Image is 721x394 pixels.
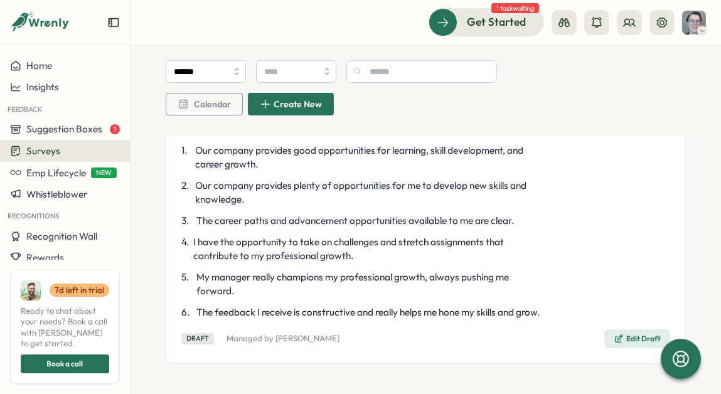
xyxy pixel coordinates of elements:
[26,145,60,157] span: Surveys
[26,252,64,264] span: Rewards
[682,11,706,35] img: Jenny Munson
[195,179,548,206] span: Our company provides plenty of opportunities for me to develop new skills and knowledge.
[21,280,41,301] img: Ali Khan
[195,144,548,171] span: Our company provides good opportunities for learning, skill development, and career growth.
[26,167,86,179] span: Emp Lifecycle
[26,60,52,72] span: Home
[227,333,339,344] p: Managed by
[196,306,540,319] span: The feedback I receive is constructive and really helps me hone my skills and grow.
[181,179,193,206] span: 2 .
[107,16,120,29] button: Expand sidebar
[181,306,194,319] span: 6 .
[193,235,548,263] span: I have the opportunity to take on challenges and stretch assignments that contribute to my profes...
[491,3,539,13] span: 1 task waiting
[26,188,87,200] span: Whistleblower
[429,8,544,36] button: Get Started
[181,270,194,298] span: 5 .
[274,100,322,109] span: Create New
[26,230,97,242] span: Recognition Wall
[604,329,670,348] button: Edit Draft
[181,235,191,263] span: 4 .
[196,270,548,298] span: My manager really champions my professional growth, always pushing me forward.
[248,93,334,115] button: Create New
[614,334,661,344] div: Edit Draft
[26,123,102,135] span: Suggestion Boxes
[275,333,339,343] a: [PERSON_NAME]
[21,354,109,373] button: Book a call
[181,333,214,344] div: Draft
[181,214,194,228] span: 3 .
[50,284,109,297] a: 7d left in trial
[166,93,243,115] button: Calendar
[91,168,117,178] span: NEW
[26,81,59,93] span: Insights
[47,355,83,373] span: Book a call
[196,214,514,228] span: The career paths and advancement opportunities available to me are clear.
[110,124,120,134] span: 1
[194,100,231,109] span: Calendar
[467,14,526,30] span: Get Started
[21,306,109,349] span: Ready to chat about your needs? Book a call with [PERSON_NAME] to get started.
[181,144,193,171] span: 1 .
